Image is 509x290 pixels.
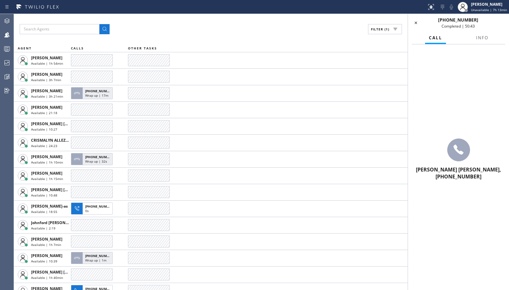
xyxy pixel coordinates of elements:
[31,160,63,164] span: Available | 1h 10min
[31,226,55,230] span: Available | 2:19
[447,3,456,11] button: Mute
[442,23,475,29] span: Completed | 50:43
[31,236,62,242] span: [PERSON_NAME]
[31,253,62,258] span: [PERSON_NAME]
[85,254,114,258] span: [PHONE_NUMBER]
[471,2,507,7] div: [PERSON_NAME]
[71,201,115,216] button: [PHONE_NUMBER]0s
[31,105,62,110] span: [PERSON_NAME]
[438,17,478,23] span: [PHONE_NUMBER]
[31,127,57,132] span: Available | 10:27
[71,85,115,101] button: [PHONE_NUMBER]Wrap up | 17m
[31,209,57,214] span: Available | 18:55
[18,46,32,50] span: AGENT
[31,94,63,99] span: Available | 3h 21min
[31,154,62,159] span: [PERSON_NAME]
[20,24,99,34] input: Search Agents
[31,111,57,115] span: Available | 21:18
[85,93,108,98] span: Wrap up | 17m
[71,250,115,266] button: [PHONE_NUMBER]Wrap up | 1m
[71,151,115,167] button: [PHONE_NUMBER]Wrap up | 32s
[31,171,62,176] span: [PERSON_NAME]
[31,275,63,280] span: Available | 1h 40min
[31,55,62,61] span: [PERSON_NAME]
[31,269,95,275] span: [PERSON_NAME] [PERSON_NAME]
[85,159,107,164] span: Wrap up | 32s
[31,193,57,197] span: Available | 10:48
[31,220,80,225] span: Johnford [PERSON_NAME]
[85,155,114,159] span: [PHONE_NUMBER]
[85,204,114,209] span: [PHONE_NUMBER]
[416,166,501,180] span: [PERSON_NAME] [PERSON_NAME], [PHONE_NUMBER]
[85,258,106,262] span: Wrap up | 1m
[31,203,68,209] span: [PERSON_NAME]-as
[31,138,70,143] span: CRISMALYN ALLEZER
[472,32,492,44] button: Info
[31,72,62,77] span: [PERSON_NAME]
[31,78,61,82] span: Available | 3h 7min
[425,32,446,44] button: Call
[85,209,89,213] span: 0s
[128,46,157,50] span: OTHER TASKS
[371,27,389,31] span: Filter (1)
[429,35,442,41] span: Call
[71,46,84,50] span: CALLS
[31,259,57,263] span: Available | 10:39
[471,8,507,12] span: Unavailable | 7h 13min
[31,144,57,148] span: Available | 24:23
[85,89,114,93] span: [PHONE_NUMBER]
[476,35,488,41] span: Info
[31,88,62,93] span: [PERSON_NAME]
[31,61,63,66] span: Available | 1h 54min
[31,242,61,247] span: Available | 1h 7min
[31,121,95,126] span: [PERSON_NAME] [PERSON_NAME]
[31,177,63,181] span: Available | 1h 15min
[368,24,402,34] button: Filter (1)
[31,187,95,192] span: [PERSON_NAME] [PERSON_NAME]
